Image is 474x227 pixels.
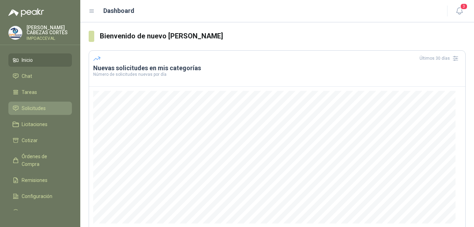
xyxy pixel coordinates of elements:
span: Remisiones [22,176,47,184]
p: IMPOACCEVAL [27,36,72,41]
a: Manuales y ayuda [8,206,72,219]
span: Licitaciones [22,120,47,128]
a: Órdenes de Compra [8,150,72,171]
h1: Dashboard [103,6,134,16]
span: 3 [460,3,468,10]
img: Logo peakr [8,8,44,17]
span: Inicio [22,56,33,64]
span: Órdenes de Compra [22,153,65,168]
a: Tareas [8,86,72,99]
span: Solicitudes [22,104,46,112]
a: Chat [8,69,72,83]
span: Configuración [22,192,52,200]
a: Inicio [8,53,72,67]
img: Company Logo [9,26,22,39]
div: Últimos 30 días [420,53,461,64]
h3: Bienvenido de nuevo [PERSON_NAME] [100,31,466,42]
a: Licitaciones [8,118,72,131]
a: Configuración [8,190,72,203]
a: Solicitudes [8,102,72,115]
span: Cotizar [22,137,38,144]
span: Tareas [22,88,37,96]
p: Número de solicitudes nuevas por día [93,72,461,76]
h3: Nuevas solicitudes en mis categorías [93,64,461,72]
span: Manuales y ayuda [22,208,61,216]
p: [PERSON_NAME] CABEZAS CORTES [27,25,72,35]
button: 3 [453,5,466,17]
a: Cotizar [8,134,72,147]
a: Remisiones [8,174,72,187]
span: Chat [22,72,32,80]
